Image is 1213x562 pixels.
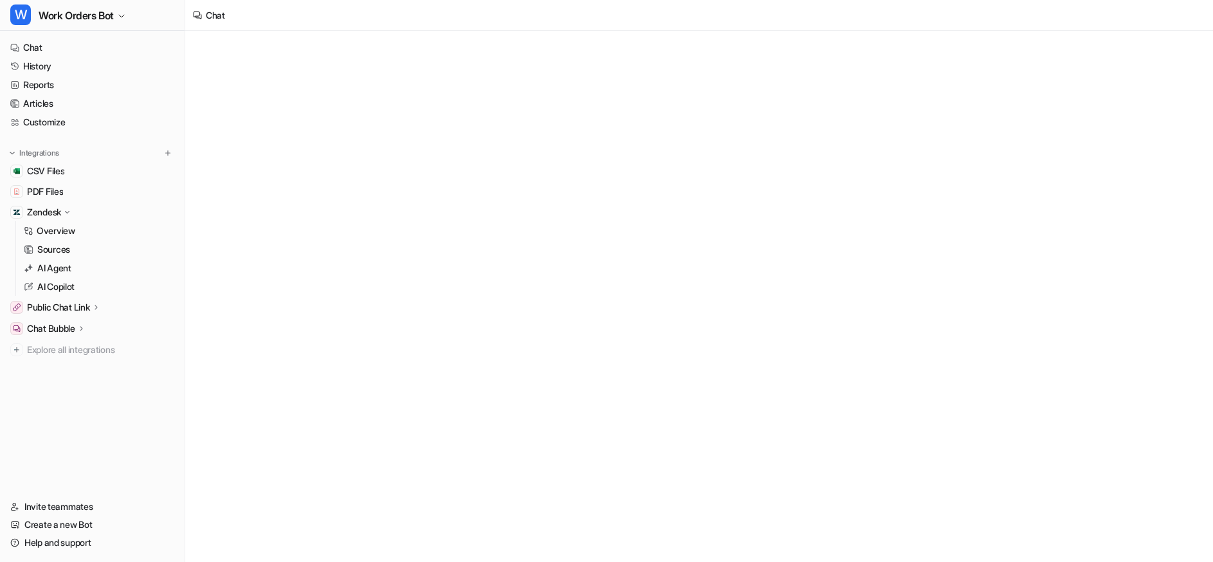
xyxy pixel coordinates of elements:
a: CSV FilesCSV Files [5,162,179,180]
a: Customize [5,113,179,131]
p: Overview [37,224,75,237]
p: AI Copilot [37,280,75,293]
a: Explore all integrations [5,341,179,359]
p: Integrations [19,148,59,158]
img: PDF Files [13,188,21,195]
p: Zendesk [27,206,61,219]
span: Explore all integrations [27,340,174,360]
img: expand menu [8,149,17,158]
p: Public Chat Link [27,301,90,314]
a: History [5,57,179,75]
img: CSV Files [13,167,21,175]
img: Zendesk [13,208,21,216]
a: Chat [5,39,179,57]
a: Overview [19,222,179,240]
p: AI Agent [37,262,71,275]
span: PDF Files [27,185,63,198]
a: Help and support [5,534,179,552]
p: Chat Bubble [27,322,75,335]
img: Chat Bubble [13,325,21,332]
a: PDF FilesPDF Files [5,183,179,201]
img: menu_add.svg [163,149,172,158]
a: Invite teammates [5,498,179,516]
span: W [10,5,31,25]
a: AI Agent [19,259,179,277]
a: Sources [19,240,179,258]
span: CSV Files [27,165,64,177]
img: explore all integrations [10,343,23,356]
span: Work Orders Bot [39,6,114,24]
p: Sources [37,243,70,256]
a: Reports [5,76,179,94]
a: Create a new Bot [5,516,179,534]
div: Chat [206,8,225,22]
a: AI Copilot [19,278,179,296]
button: Integrations [5,147,63,159]
a: Articles [5,95,179,113]
img: Public Chat Link [13,304,21,311]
